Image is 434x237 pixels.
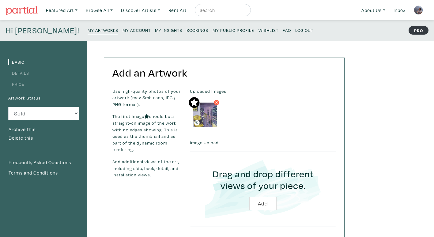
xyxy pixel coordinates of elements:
[166,4,189,17] a: Rent Art
[8,126,36,134] button: Archive this
[8,70,29,76] a: Details
[8,169,79,177] a: Terms and Conditions
[213,27,254,33] small: My Public Profile
[409,26,428,35] strong: PRO
[295,27,313,33] small: Log Out
[88,27,118,33] small: My Artworks
[187,26,208,34] a: Bookings
[259,27,278,33] small: Wishlist
[6,26,79,36] h4: Hi [PERSON_NAME]!
[88,26,118,34] a: My Artworks
[213,26,254,34] a: My Public Profile
[190,88,336,95] label: Uploaded Images
[8,95,41,101] label: Artwork Status
[8,81,25,87] a: Price
[8,134,33,142] button: Delete this
[83,4,115,17] a: Browse All
[295,26,313,34] a: Log Out
[190,139,219,146] label: Image Upload
[283,27,291,33] small: FAQ
[414,6,423,15] img: phpThumb.php
[391,4,408,17] a: Inbox
[112,66,336,79] h2: Add an Artwork
[193,103,217,127] img: phpThumb.php
[112,113,181,153] p: The first image should be a straight-on image of the work with no edges showing. This is used as ...
[123,27,151,33] small: My Account
[8,59,25,65] a: Basic
[118,4,163,17] a: Discover Artists
[283,26,291,34] a: FAQ
[187,27,208,33] small: Bookings
[155,26,182,34] a: My Insights
[123,26,151,34] a: My Account
[259,26,278,34] a: Wishlist
[112,88,181,108] p: Use high-quality photos of your artwork (max 5mb each, JPG / PNG format).
[359,4,388,17] a: About Us
[112,158,181,178] p: Add additional views of the art, including side, back, detail, and installation views.
[199,6,245,14] input: Search
[8,159,79,167] a: Frequently Asked Questions
[155,27,182,33] small: My Insights
[43,4,80,17] a: Featured Art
